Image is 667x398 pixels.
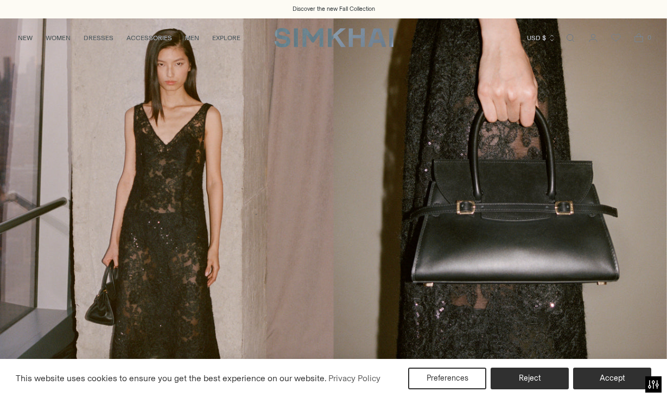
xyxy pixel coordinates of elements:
button: Accept [573,368,651,389]
a: Open cart modal [628,27,650,49]
button: USD $ [527,26,556,50]
a: MEN [185,26,199,50]
a: Wishlist [605,27,627,49]
button: Preferences [408,368,486,389]
a: WOMEN [46,26,71,50]
a: Go to the account page [582,27,604,49]
a: Privacy Policy (opens in a new tab) [327,370,382,387]
span: This website uses cookies to ensure you get the best experience on our website. [16,373,327,383]
button: Reject [491,368,569,389]
a: Discover the new Fall Collection [293,5,375,14]
a: SIMKHAI [274,27,393,48]
span: 0 [644,33,654,42]
a: NEW [18,26,33,50]
a: Open search modal [560,27,581,49]
a: ACCESSORIES [126,26,172,50]
a: EXPLORE [212,26,240,50]
a: DRESSES [84,26,113,50]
